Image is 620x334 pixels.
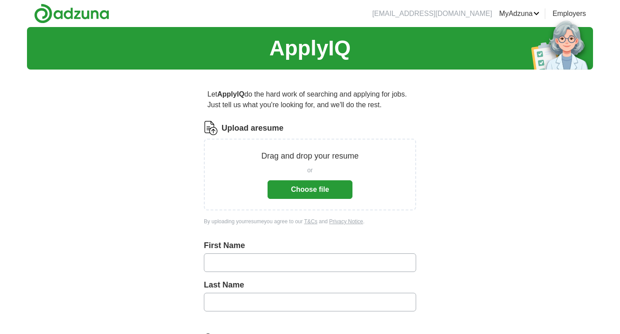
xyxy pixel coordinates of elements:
button: Choose file [268,180,352,199]
h1: ApplyIQ [269,32,351,64]
div: By uploading your resume you agree to our and . [204,217,416,225]
li: [EMAIL_ADDRESS][DOMAIN_NAME] [372,8,492,19]
strong: ApplyIQ [217,90,244,98]
a: Privacy Notice [329,218,363,225]
a: T&Cs [304,218,318,225]
p: Drag and drop your resume [261,150,359,162]
p: Let do the hard work of searching and applying for jobs. Just tell us what you're looking for, an... [204,85,416,114]
label: First Name [204,240,416,252]
span: or [307,166,313,175]
img: Adzuna logo [34,4,109,23]
label: Last Name [204,279,416,291]
a: MyAdzuna [499,8,540,19]
img: CV Icon [204,121,218,135]
a: Employers [552,8,586,19]
label: Upload a resume [222,122,283,134]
